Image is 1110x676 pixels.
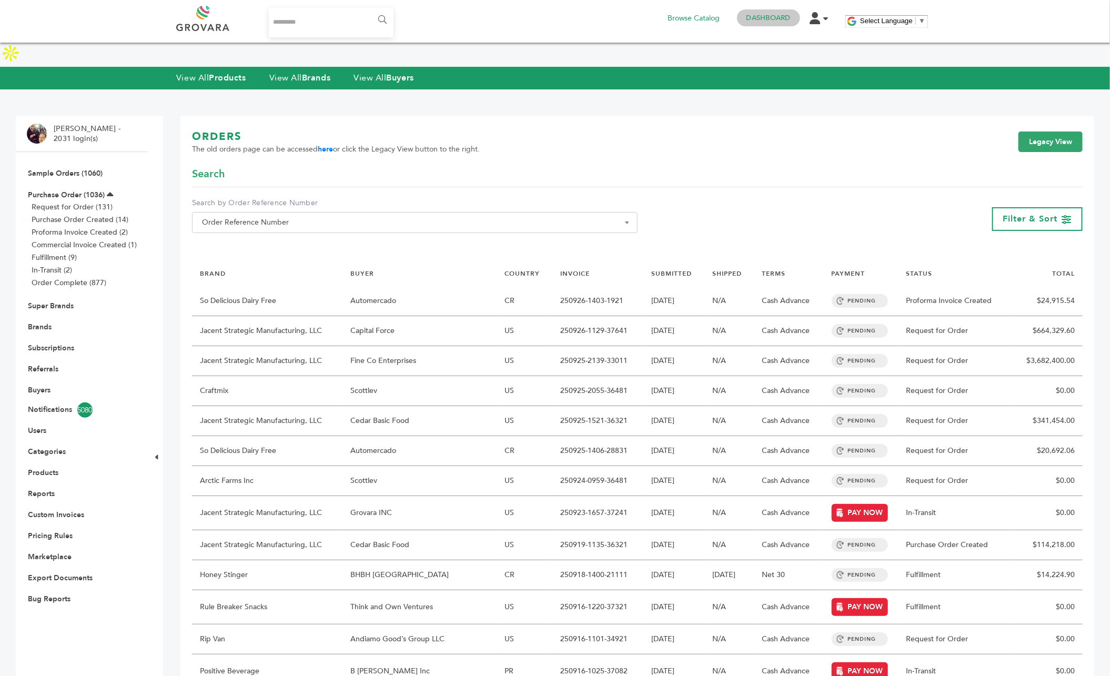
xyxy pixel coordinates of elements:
[192,198,638,208] label: Search by Order Reference Number
[54,124,123,144] li: [PERSON_NAME] - 2031 login(s)
[1013,406,1083,436] td: $341,454.00
[198,215,632,230] span: Order Reference Number
[643,286,705,316] td: [DATE]
[705,530,754,560] td: N/A
[302,72,330,84] strong: Brands
[899,624,1013,654] td: Request for Order
[32,265,72,275] a: In-Transit (2)
[899,346,1013,376] td: Request for Order
[643,436,705,466] td: [DATE]
[342,316,497,346] td: Capital Force
[552,286,643,316] td: 250926-1403-1921
[192,286,342,316] td: So Delicious Dairy Free
[342,286,497,316] td: Automercado
[899,286,1013,316] td: Proforma Invoice Created
[552,560,643,590] td: 250918-1400-21111
[342,560,497,590] td: BHBH [GEOGRAPHIC_DATA]
[860,17,925,25] a: Select Language​
[269,8,393,37] input: Search...
[28,168,103,178] a: Sample Orders (1060)
[899,590,1013,624] td: Fulfillment
[754,590,824,624] td: Cash Advance
[342,590,497,624] td: Think and Own Ventures
[350,269,374,278] a: BUYER
[192,406,342,436] td: Jacent Strategic Manufacturing, LLC
[899,560,1013,590] td: Fulfillment
[705,560,754,590] td: [DATE]
[28,343,74,353] a: Subscriptions
[643,624,705,654] td: [DATE]
[192,530,342,560] td: Jacent Strategic Manufacturing, LLC
[762,269,786,278] a: TERMS
[192,624,342,654] td: Rip Van
[705,376,754,406] td: N/A
[754,624,824,654] td: Cash Advance
[192,436,342,466] td: So Delicious Dairy Free
[28,301,74,311] a: Super Brands
[643,376,705,406] td: [DATE]
[832,632,888,646] span: PENDING
[832,384,888,398] span: PENDING
[32,253,77,263] a: Fulfillment (9)
[28,322,52,332] a: Brands
[497,590,553,624] td: US
[192,212,638,233] span: Order Reference Number
[342,624,497,654] td: Andiamo Good’s Group LLC
[28,594,70,604] a: Bug Reports
[832,354,888,368] span: PENDING
[832,414,888,428] span: PENDING
[28,552,72,562] a: Marketplace
[342,530,497,560] td: Cedar Basic Food
[643,466,705,496] td: [DATE]
[387,72,414,84] strong: Buyers
[899,436,1013,466] td: Request for Order
[342,466,497,496] td: Scottlev
[1013,530,1083,560] td: $114,218.00
[1013,376,1083,406] td: $0.00
[552,406,643,436] td: 250925-1521-36321
[200,269,226,278] a: BRAND
[643,530,705,560] td: [DATE]
[28,489,55,499] a: Reports
[832,568,888,582] span: PENDING
[1052,269,1075,278] a: TOTAL
[497,466,553,496] td: US
[497,346,553,376] td: US
[705,496,754,530] td: N/A
[713,269,742,278] a: SHIPPED
[192,466,342,496] td: Arctic Farms Inc
[899,406,1013,436] td: Request for Order
[705,286,754,316] td: N/A
[552,376,643,406] td: 250925-2055-36481
[754,466,824,496] td: Cash Advance
[552,316,643,346] td: 250926-1129-37641
[899,530,1013,560] td: Purchase Order Created
[32,278,106,288] a: Order Complete (877)
[754,530,824,560] td: Cash Advance
[77,402,93,418] span: 5080
[705,436,754,466] td: N/A
[497,406,553,436] td: US
[192,129,480,144] h1: ORDERS
[1013,316,1083,346] td: $664,329.60
[860,17,913,25] span: Select Language
[28,190,105,200] a: Purchase Order (1036)
[176,72,246,84] a: View AllProducts
[497,530,553,560] td: US
[269,72,331,84] a: View AllBrands
[643,590,705,624] td: [DATE]
[754,286,824,316] td: Cash Advance
[832,269,865,278] a: PAYMENT
[919,17,925,25] span: ▼
[832,474,888,488] span: PENDING
[1013,436,1083,466] td: $20,692.06
[643,406,705,436] td: [DATE]
[192,316,342,346] td: Jacent Strategic Manufacturing, LLC
[832,538,888,552] span: PENDING
[832,598,888,616] a: PAY NOW
[754,316,824,346] td: Cash Advance
[754,376,824,406] td: Cash Advance
[32,215,128,225] a: Purchase Order Created (14)
[1003,213,1058,225] span: Filter & Sort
